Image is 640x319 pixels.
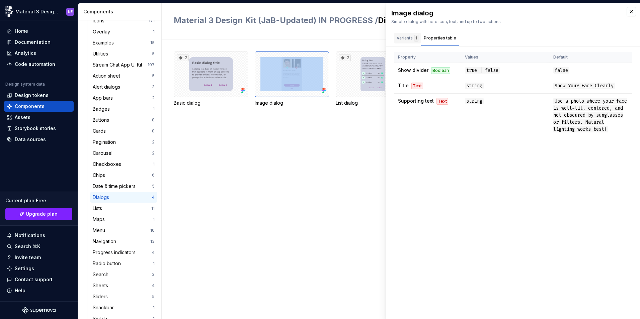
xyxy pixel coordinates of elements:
[90,225,157,236] a: Menu10
[90,269,157,280] a: Search3
[436,98,448,105] div: Text
[465,98,484,104] span: string
[4,59,74,70] a: Code automation
[26,211,58,217] span: Upgrade plan
[549,52,632,63] th: Default
[4,90,74,101] a: Design tokens
[90,291,157,302] a: Sliders5
[151,206,155,211] div: 11
[152,283,155,288] div: 4
[152,150,155,156] div: 2
[90,115,157,125] a: Buttons8
[153,29,155,34] div: 1
[153,106,155,112] div: 1
[4,123,74,134] a: Storybook stories
[93,84,123,90] div: Alert dialogs
[152,128,155,134] div: 8
[152,84,155,90] div: 3
[83,8,159,15] div: Components
[15,61,55,68] div: Code automation
[68,9,73,14] div: NE
[336,51,410,106] div: 2List dialog
[174,51,248,106] div: 2Basic dialog
[431,67,450,74] div: Boolean
[174,15,441,26] h2: Dialogs
[152,95,155,101] div: 2
[150,228,155,233] div: 10
[93,205,105,212] div: Lists
[152,184,155,189] div: 5
[93,194,112,201] div: Dialogs
[153,217,155,222] div: 1
[15,50,36,57] div: Analytics
[177,55,189,61] div: 2
[4,134,74,145] a: Data sources
[424,35,456,41] div: Properties table
[15,265,34,272] div: Settings
[90,181,157,192] a: Date & time pickers5
[1,4,76,19] button: [PERSON_NAME]Material 3 Design Kit (JaB-Updated)NE
[15,243,40,250] div: Search ⌘K
[397,35,418,41] div: Variants
[93,304,116,311] div: Snackbar
[90,104,157,114] a: Badges1
[4,26,74,36] a: Home
[90,247,157,258] a: Progress indicators4
[93,216,107,223] div: Maps
[93,161,124,168] div: Checkboxes
[411,83,423,89] div: Text
[93,50,111,57] div: Utilities
[93,106,112,112] div: Badges
[90,214,157,225] a: Maps1
[90,60,157,70] a: Stream Chat App UI Kit107
[4,285,74,296] button: Help
[15,103,45,110] div: Components
[93,73,123,79] div: Action sheet
[90,203,157,214] a: Lists11
[93,282,111,289] div: Sheets
[553,83,615,89] span: Show Your Face Clearly
[90,302,157,313] a: Snackbar1
[93,172,108,179] div: Chips
[4,48,74,59] a: Analytics
[93,28,113,35] div: Overlay
[93,95,115,101] div: App bars
[152,51,155,57] div: 5
[90,82,157,92] a: Alert dialogs3
[461,52,549,63] th: Values
[5,208,72,220] a: Upgrade plan
[15,276,53,283] div: Contact support
[174,15,378,25] span: Material 3 Design Kit (JaB-Updated) IN PROGRESS /
[15,254,41,261] div: Invite team
[153,261,155,266] div: 1
[90,93,157,103] a: App bars2
[152,173,155,178] div: 6
[90,236,157,247] a: Navigation13
[255,51,329,106] div: Image dialog
[4,112,74,123] a: Assets
[465,83,484,89] span: string
[90,126,157,136] a: Cards8
[93,39,116,46] div: Examples
[4,241,74,252] button: Search ⌘K
[398,83,409,88] span: Title
[5,82,45,87] div: Design system data
[93,249,138,256] div: Progress indicators
[4,230,74,241] button: Notifications
[152,250,155,255] div: 4
[336,100,410,106] div: List dialog
[90,159,157,170] a: Checkboxes1
[153,305,155,310] div: 1
[15,114,30,121] div: Assets
[4,252,74,263] a: Invite team
[93,128,108,134] div: Cards
[391,8,620,18] div: Image dialog
[15,92,49,99] div: Design tokens
[90,148,157,158] a: Carousel2
[4,37,74,47] a: Documentation
[398,67,428,73] span: Show divider
[90,37,157,48] a: Examples15
[90,48,157,59] a: Utilities5
[15,287,25,294] div: Help
[22,307,56,314] svg: Supernova Logo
